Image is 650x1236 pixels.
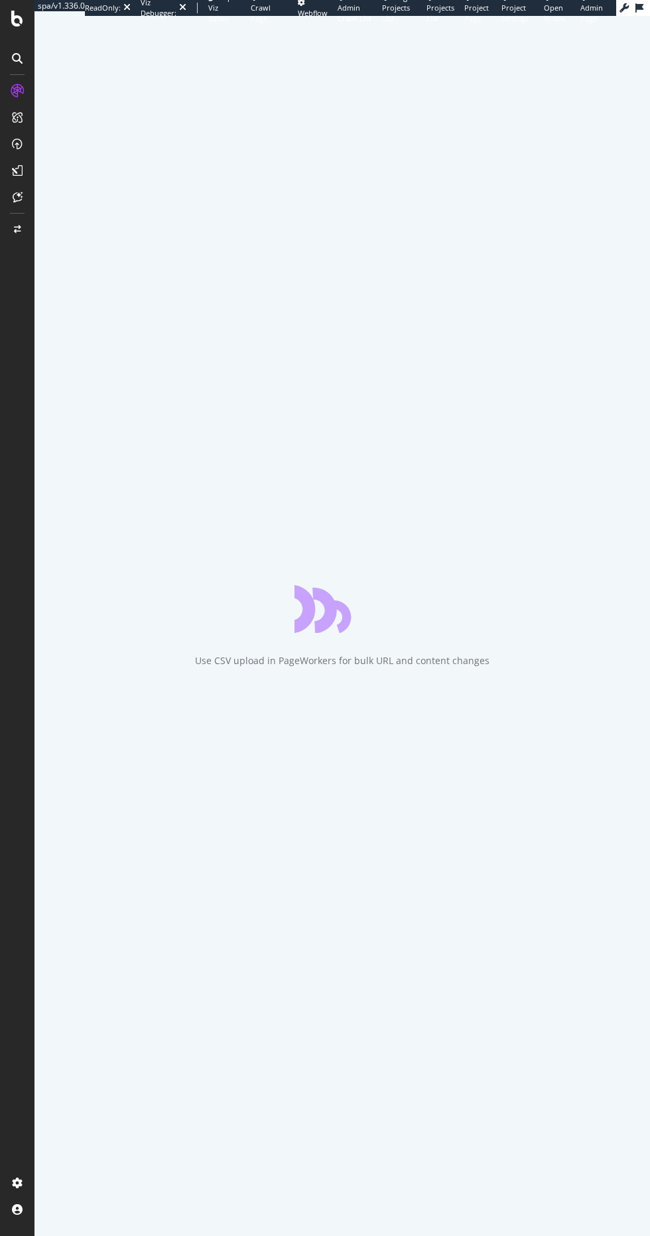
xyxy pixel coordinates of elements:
[501,3,529,23] span: Project Settings
[544,3,565,23] span: Open in dev
[464,3,489,23] span: Project Page
[580,3,603,23] span: Admin Page
[85,3,121,13] div: ReadOnly:
[294,585,390,633] div: animation
[195,654,489,667] div: Use CSV upload in PageWorkers for bulk URL and content changes
[426,3,454,23] span: Projects List
[298,8,328,18] span: Webflow
[338,3,371,23] span: Admin Crawl List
